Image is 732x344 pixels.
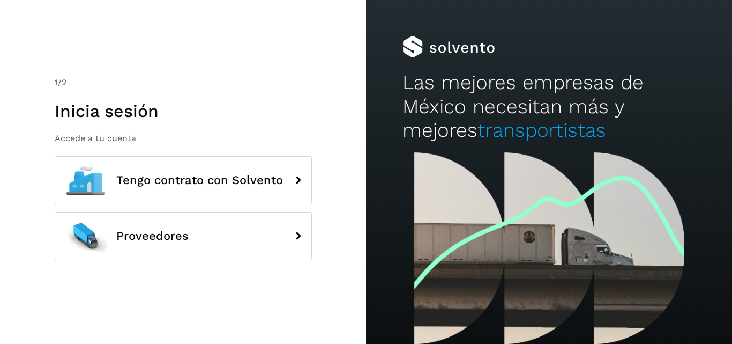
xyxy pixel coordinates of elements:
[55,77,58,87] span: 1
[55,212,312,260] button: Proveedores
[55,133,312,143] p: Accede a tu cuenta
[55,76,312,89] div: /2
[55,101,312,121] h1: Inicia sesión
[116,174,283,187] span: Tengo contrato con Solvento
[55,156,312,204] button: Tengo contrato con Solvento
[477,119,606,142] span: transportistas
[116,230,189,243] span: Proveedores
[402,71,695,142] h2: Las mejores empresas de México necesitan más y mejores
